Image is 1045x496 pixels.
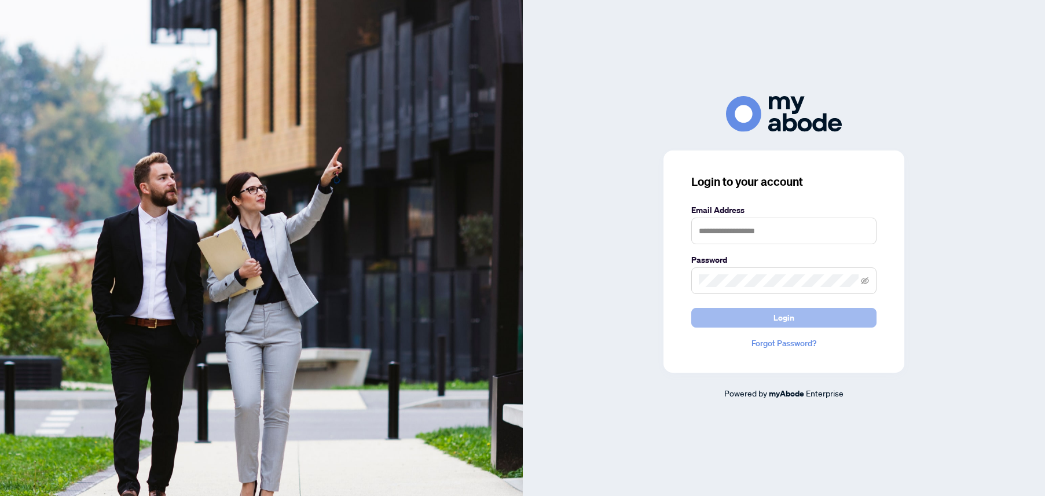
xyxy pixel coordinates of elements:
[691,204,877,216] label: Email Address
[724,388,767,398] span: Powered by
[726,96,842,131] img: ma-logo
[769,387,804,400] a: myAbode
[773,308,794,327] span: Login
[691,253,877,266] label: Password
[691,308,877,328] button: Login
[691,337,877,350] a: Forgot Password?
[806,388,844,398] span: Enterprise
[691,174,877,190] h3: Login to your account
[861,277,869,285] span: eye-invisible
